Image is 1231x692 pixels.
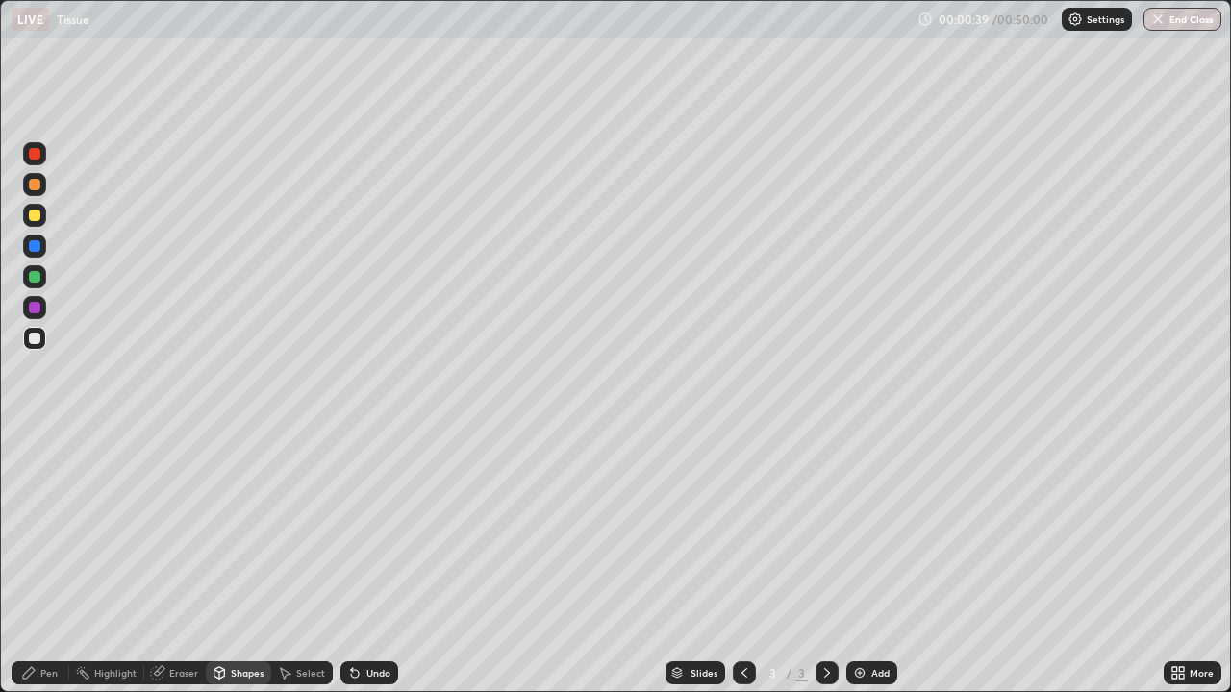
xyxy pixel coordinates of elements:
p: Settings [1087,14,1124,24]
p: Tissue [57,12,89,27]
img: end-class-cross [1150,12,1166,27]
p: LIVE [17,12,43,27]
div: Undo [366,668,390,678]
div: Slides [691,668,717,678]
button: End Class [1143,8,1221,31]
div: Shapes [231,668,264,678]
div: Add [871,668,890,678]
div: Highlight [94,668,137,678]
div: Eraser [169,668,198,678]
div: Pen [40,668,58,678]
img: add-slide-button [852,665,867,680]
div: 3 [796,664,808,681]
div: More [1190,668,1214,678]
div: Select [296,668,325,678]
div: / [787,667,792,679]
div: 3 [764,667,783,679]
img: class-settings-icons [1068,12,1083,27]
